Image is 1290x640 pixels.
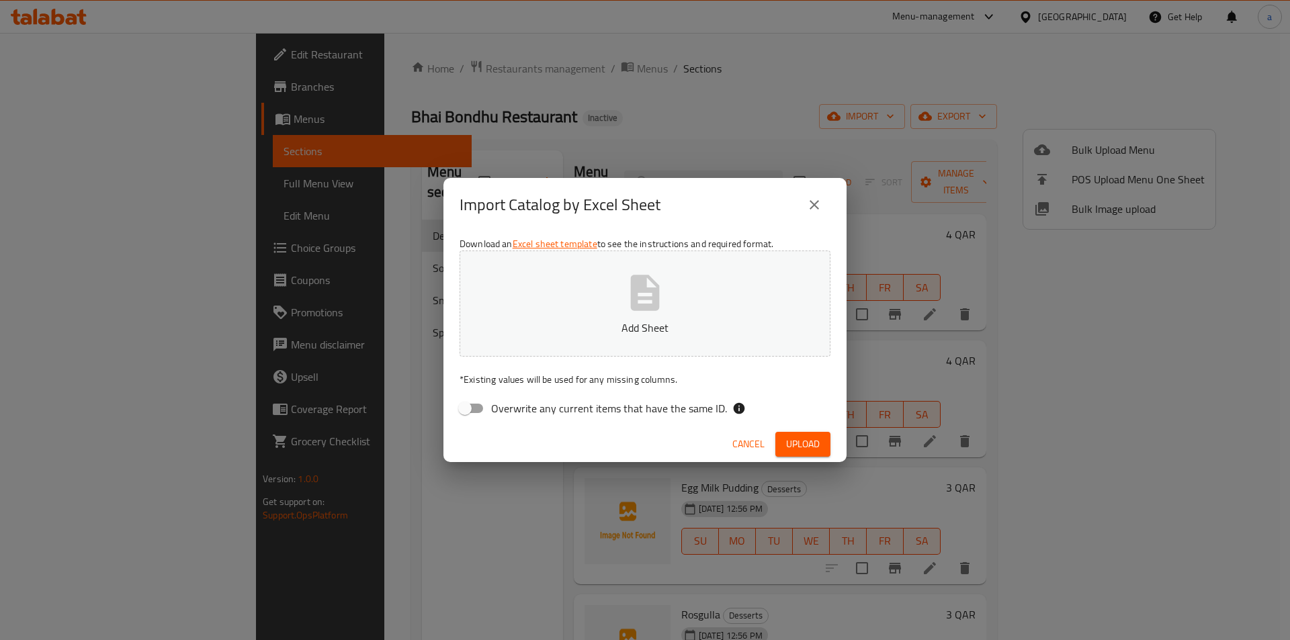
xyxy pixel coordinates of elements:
[480,320,810,336] p: Add Sheet
[775,432,830,457] button: Upload
[443,232,847,426] div: Download an to see the instructions and required format.
[732,436,765,453] span: Cancel
[732,402,746,415] svg: If the overwrite option isn't selected, then the items that match an existing ID will be ignored ...
[460,194,660,216] h2: Import Catalog by Excel Sheet
[460,373,830,386] p: Existing values will be used for any missing columns.
[786,436,820,453] span: Upload
[513,235,597,253] a: Excel sheet template
[491,400,727,416] span: Overwrite any current items that have the same ID.
[460,250,830,357] button: Add Sheet
[798,189,830,221] button: close
[727,432,770,457] button: Cancel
